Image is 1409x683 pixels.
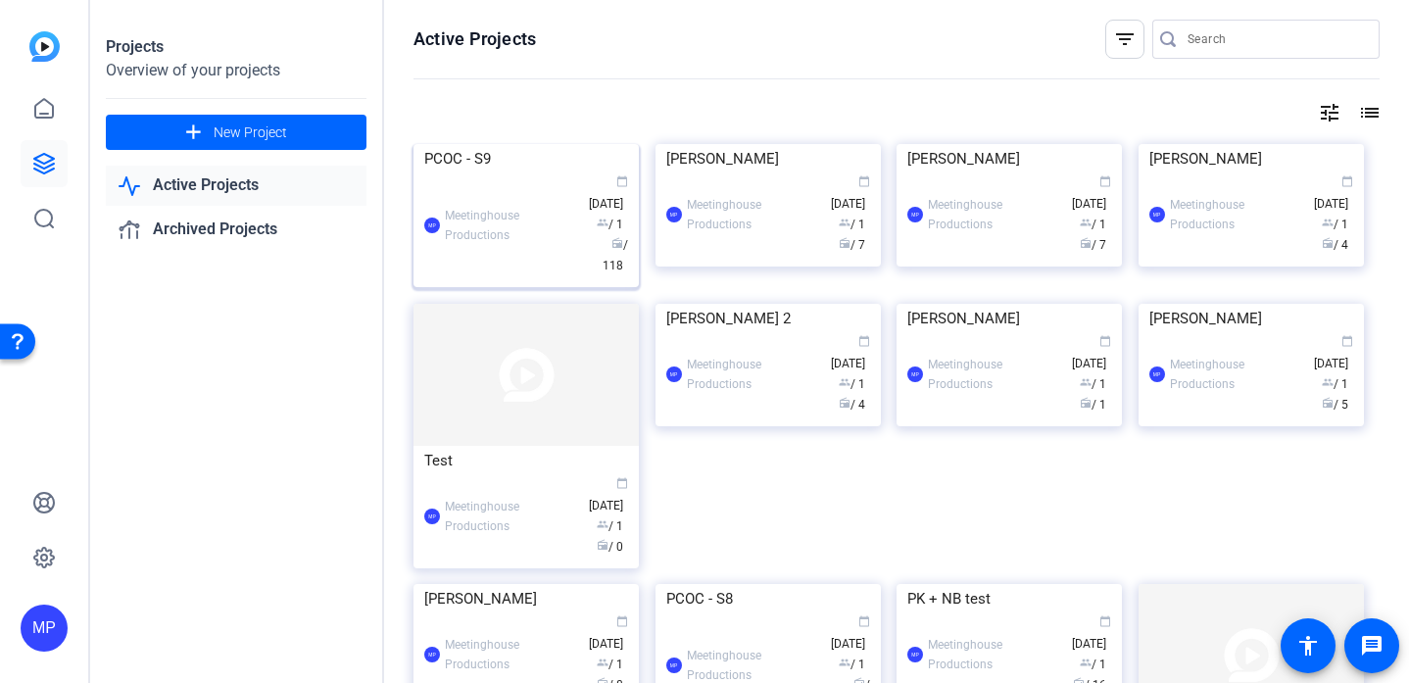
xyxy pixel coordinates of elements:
[445,635,579,674] div: Meetinghouse Productions
[424,509,440,524] div: MP
[1080,657,1092,668] span: group
[597,658,623,671] span: / 1
[928,195,1062,234] div: Meetinghouse Productions
[687,355,821,394] div: Meetinghouse Productions
[1322,237,1334,249] span: radio
[616,477,628,489] span: calendar_today
[21,605,68,652] div: MP
[1356,101,1380,124] mat-icon: list
[1080,398,1106,412] span: / 1
[597,218,623,231] span: / 1
[611,237,623,249] span: radio
[1170,355,1304,394] div: Meetinghouse Productions
[1322,238,1348,252] span: / 4
[597,657,608,668] span: group
[445,206,579,245] div: Meetinghouse Productions
[424,647,440,662] div: MP
[839,657,850,668] span: group
[616,175,628,187] span: calendar_today
[858,615,870,627] span: calendar_today
[839,658,865,671] span: / 1
[1188,27,1364,51] input: Search
[29,31,60,62] img: blue-gradient.svg
[1099,335,1111,347] span: calendar_today
[928,635,1062,674] div: Meetinghouse Productions
[1080,218,1106,231] span: / 1
[413,27,536,51] h1: Active Projects
[597,540,623,554] span: / 0
[589,478,628,512] span: [DATE]
[106,210,366,250] a: Archived Projects
[907,366,923,382] div: MP
[1314,336,1353,370] span: [DATE]
[858,175,870,187] span: calendar_today
[839,377,865,391] span: / 1
[597,518,608,530] span: group
[1149,304,1353,333] div: [PERSON_NAME]
[839,397,850,409] span: radio
[907,144,1111,173] div: [PERSON_NAME]
[597,519,623,533] span: / 1
[839,237,850,249] span: radio
[424,144,628,173] div: PCOC - S9
[597,539,608,551] span: radio
[616,615,628,627] span: calendar_today
[1080,658,1106,671] span: / 1
[1080,397,1092,409] span: radio
[907,647,923,662] div: MP
[1322,218,1348,231] span: / 1
[907,207,923,222] div: MP
[1099,175,1111,187] span: calendar_today
[839,398,865,412] span: / 4
[666,207,682,222] div: MP
[858,335,870,347] span: calendar_today
[424,584,628,613] div: [PERSON_NAME]
[1072,336,1111,370] span: [DATE]
[666,658,682,673] div: MP
[1080,376,1092,388] span: group
[1149,366,1165,382] div: MP
[603,238,628,272] span: / 118
[687,195,821,234] div: Meetinghouse Productions
[666,584,870,613] div: PCOC - S8
[1322,397,1334,409] span: radio
[666,304,870,333] div: [PERSON_NAME] 2
[424,446,628,475] div: Test
[1318,101,1341,124] mat-icon: tune
[839,376,850,388] span: group
[1296,634,1320,658] mat-icon: accessibility
[1080,238,1106,252] span: / 7
[424,218,440,233] div: MP
[831,336,870,370] span: [DATE]
[1341,335,1353,347] span: calendar_today
[106,115,366,150] button: New Project
[1341,175,1353,187] span: calendar_today
[1113,27,1137,51] mat-icon: filter_list
[1322,376,1334,388] span: group
[106,166,366,206] a: Active Projects
[181,121,206,145] mat-icon: add
[1149,144,1353,173] div: [PERSON_NAME]
[1080,237,1092,249] span: radio
[907,584,1111,613] div: PK + NB test
[1322,377,1348,391] span: / 1
[106,35,366,59] div: Projects
[1080,217,1092,228] span: group
[1170,195,1304,234] div: Meetinghouse Productions
[839,238,865,252] span: / 7
[907,304,1111,333] div: [PERSON_NAME]
[1360,634,1384,658] mat-icon: message
[666,144,870,173] div: [PERSON_NAME]
[928,355,1062,394] div: Meetinghouse Productions
[1322,217,1334,228] span: group
[1149,207,1165,222] div: MP
[445,497,579,536] div: Meetinghouse Productions
[666,366,682,382] div: MP
[1099,615,1111,627] span: calendar_today
[839,218,865,231] span: / 1
[1080,377,1106,391] span: / 1
[214,122,287,143] span: New Project
[106,59,366,82] div: Overview of your projects
[597,217,608,228] span: group
[839,217,850,228] span: group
